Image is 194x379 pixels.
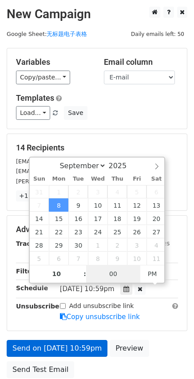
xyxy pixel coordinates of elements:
[49,252,68,265] span: October 6, 2025
[88,238,107,252] span: October 1, 2025
[30,252,49,265] span: October 5, 2025
[128,29,187,39] span: Daily emails left: 50
[16,268,39,275] strong: Filters
[16,303,59,310] strong: Unsubscribe
[88,198,107,212] span: September 10, 2025
[107,185,127,198] span: September 4, 2025
[30,238,49,252] span: September 28, 2025
[30,225,49,238] span: September 21, 2025
[16,225,178,234] h5: Advanced
[88,185,107,198] span: September 3, 2025
[16,106,50,120] a: Load...
[146,185,166,198] span: September 6, 2025
[146,212,166,225] span: September 20, 2025
[49,198,68,212] span: September 8, 2025
[7,340,107,357] a: Send on [DATE] 10:59pm
[104,57,178,67] h5: Email column
[7,31,87,37] small: Google Sheet:
[127,225,146,238] span: September 26, 2025
[47,31,87,37] a: 无标题电子表格
[107,238,127,252] span: October 2, 2025
[7,7,187,22] h2: New Campaign
[83,265,86,283] span: :
[68,185,88,198] span: September 2, 2025
[88,252,107,265] span: October 8, 2025
[150,336,194,379] iframe: Chat Widget
[146,238,166,252] span: October 4, 2025
[60,313,140,321] a: Copy unsubscribe link
[106,162,138,170] input: Year
[88,225,107,238] span: September 24, 2025
[16,190,53,201] a: +11 more
[110,340,149,357] a: Preview
[60,285,115,293] span: [DATE] 10:59pm
[30,185,49,198] span: August 31, 2025
[16,168,115,174] small: [EMAIL_ADDRESS][DOMAIN_NAME]
[68,238,88,252] span: September 30, 2025
[146,176,166,182] span: Sat
[146,198,166,212] span: September 13, 2025
[86,265,140,283] input: Minute
[16,158,115,165] small: [EMAIL_ADDRESS][DOMAIN_NAME]
[49,238,68,252] span: September 29, 2025
[146,252,166,265] span: October 11, 2025
[16,178,162,185] small: [PERSON_NAME][EMAIL_ADDRESS][DOMAIN_NAME]
[146,225,166,238] span: September 27, 2025
[16,71,70,84] a: Copy/paste...
[49,185,68,198] span: September 1, 2025
[88,212,107,225] span: September 17, 2025
[107,252,127,265] span: October 9, 2025
[127,198,146,212] span: September 12, 2025
[16,284,48,292] strong: Schedule
[30,212,49,225] span: September 14, 2025
[127,238,146,252] span: October 3, 2025
[16,93,54,103] a: Templates
[140,265,165,283] span: Click to toggle
[49,176,68,182] span: Mon
[68,212,88,225] span: September 16, 2025
[107,225,127,238] span: September 25, 2025
[49,225,68,238] span: September 22, 2025
[68,225,88,238] span: September 23, 2025
[107,176,127,182] span: Thu
[150,336,194,379] div: 聊天小组件
[127,212,146,225] span: September 19, 2025
[68,252,88,265] span: October 7, 2025
[30,176,49,182] span: Sun
[127,252,146,265] span: October 10, 2025
[127,176,146,182] span: Fri
[68,198,88,212] span: September 9, 2025
[107,198,127,212] span: September 11, 2025
[128,31,187,37] a: Daily emails left: 50
[30,198,49,212] span: September 7, 2025
[49,212,68,225] span: September 15, 2025
[127,185,146,198] span: September 5, 2025
[16,57,91,67] h5: Variables
[16,240,46,247] strong: Tracking
[30,265,84,283] input: Hour
[107,212,127,225] span: September 18, 2025
[68,176,88,182] span: Tue
[7,361,74,378] a: Send Test Email
[16,143,178,153] h5: 14 Recipients
[88,176,107,182] span: Wed
[69,301,134,311] label: Add unsubscribe link
[64,106,87,120] button: Save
